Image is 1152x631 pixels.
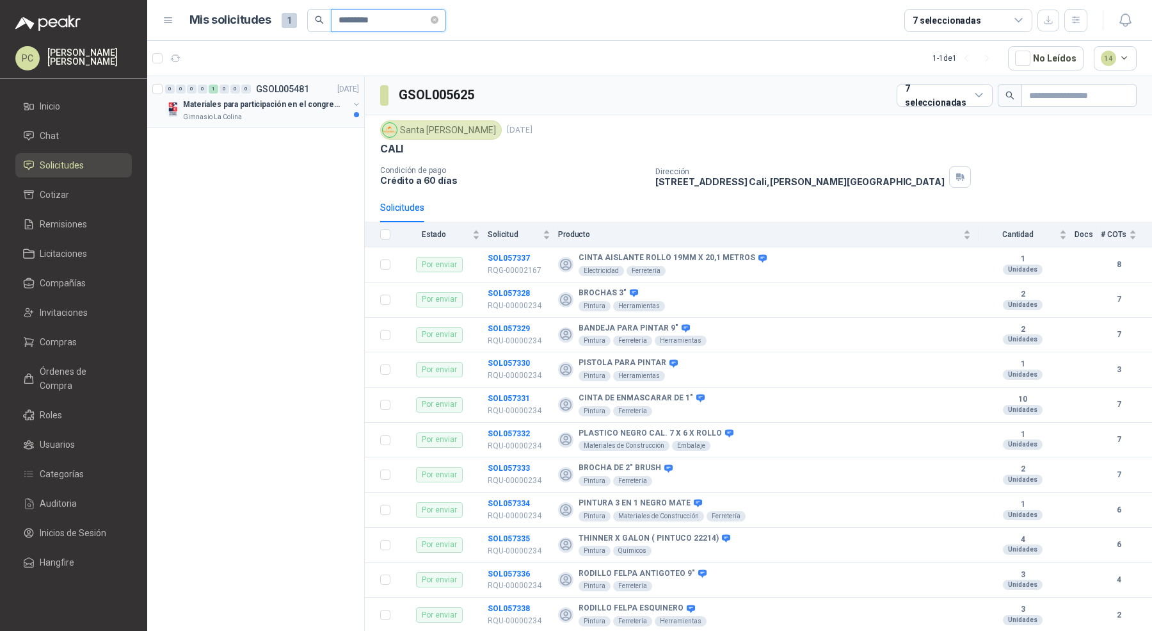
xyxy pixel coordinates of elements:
[416,257,463,272] div: Por enviar
[1101,469,1137,481] b: 7
[1075,222,1101,247] th: Docs
[979,464,1067,475] b: 2
[488,254,530,263] b: SOL057337
[1008,46,1084,70] button: No Leídos
[15,153,132,177] a: Solicitudes
[579,569,695,579] b: RODILLO FELPA ANTIGOTEO 9"
[40,188,69,202] span: Cotizar
[579,534,719,544] b: THINNER X GALON ( PINTUCO 22214)
[183,112,242,122] p: Gimnasio La Colina
[282,13,297,28] span: 1
[979,254,1067,265] b: 1
[416,607,463,623] div: Por enviar
[15,359,132,398] a: Órdenes de Compra
[47,48,132,66] p: [PERSON_NAME] [PERSON_NAME]
[488,429,530,438] b: SOL057332
[627,266,666,276] div: Ferretería
[613,301,665,311] div: Herramientas
[488,300,550,312] p: RQU-00000234
[488,289,530,298] a: SOL057328
[579,371,611,381] div: Pintura
[187,85,196,94] div: 0
[15,124,132,148] a: Chat
[1101,398,1137,411] b: 7
[15,212,132,236] a: Remisiones
[979,500,1067,510] b: 1
[15,15,81,31] img: Logo peakr
[579,358,666,368] b: PISTOLA PARA PINTAR
[672,441,710,451] div: Embalaje
[655,616,707,627] div: Herramientas
[579,511,611,521] div: Pintura
[979,325,1067,335] b: 2
[979,430,1067,440] b: 1
[579,253,755,263] b: CINTA AISLANTE ROLLO 19MM X 20,1 METROS
[1101,539,1137,551] b: 6
[488,615,550,627] p: RQU-00000234
[165,85,175,94] div: 0
[416,537,463,553] div: Por enviar
[1003,265,1043,275] div: Unidades
[579,406,611,416] div: Pintura
[488,359,530,368] a: SOL057330
[40,306,88,320] span: Invitaciones
[488,475,550,487] p: RQU-00000234
[1003,510,1043,520] div: Unidades
[488,464,530,473] a: SOL057333
[1003,475,1043,485] div: Unidades
[488,570,530,578] a: SOL057336
[165,81,362,122] a: 0 0 0 0 1 0 0 0 GSOL005481[DATE] Company LogoMateriales para participación en el congreso, UIGimn...
[165,102,180,117] img: Company Logo
[380,166,645,175] p: Condición de pago
[655,336,707,346] div: Herramientas
[579,498,691,509] b: PINTURA 3 EN 1 NEGRO MATE
[315,15,324,24] span: search
[488,335,550,347] p: RQU-00000234
[558,222,979,247] th: Producto
[613,336,652,346] div: Ferretería
[1101,230,1126,239] span: # COTs
[40,467,84,481] span: Categorías
[230,85,240,94] div: 0
[40,247,87,261] span: Licitaciones
[1101,329,1137,341] b: 7
[579,429,722,439] b: PLASTICO NEGRO CAL. 7 X 6 X ROLLO
[1003,300,1043,310] div: Unidades
[380,120,502,140] div: Santa [PERSON_NAME]
[613,581,652,591] div: Ferretería
[579,616,611,627] div: Pintura
[613,546,652,556] div: Químicos
[416,572,463,587] div: Por enviar
[40,438,75,452] span: Usuarios
[979,290,1067,300] b: 2
[380,201,424,215] div: Solicitudes
[40,158,84,172] span: Solicitudes
[40,276,86,290] span: Compañías
[488,265,550,277] p: RQG-00002167
[979,605,1067,615] b: 3
[15,300,132,325] a: Invitaciones
[380,142,403,156] p: CALI
[1101,434,1137,446] b: 7
[15,271,132,295] a: Compañías
[488,499,530,508] b: SOL057334
[579,546,611,556] div: Pintura
[1003,545,1043,555] div: Unidades
[979,359,1067,370] b: 1
[488,604,530,613] a: SOL057338
[507,124,532,136] p: [DATE]
[488,580,550,592] p: RQU-00000234
[579,603,684,614] b: RODILLO FELPA ESQUINERO
[220,85,229,94] div: 0
[488,394,530,403] b: SOL057331
[398,230,470,239] span: Estado
[1101,609,1137,621] b: 2
[488,534,530,543] a: SOL057335
[1003,405,1043,415] div: Unidades
[398,222,488,247] th: Estado
[1101,293,1137,306] b: 7
[40,129,59,143] span: Chat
